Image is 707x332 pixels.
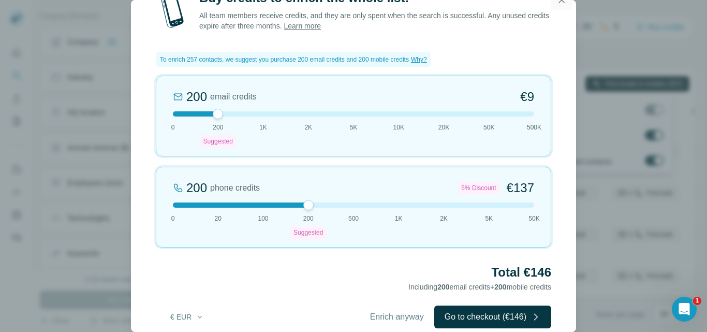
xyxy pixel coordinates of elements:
span: email credits [210,91,257,103]
div: 200 [186,89,207,105]
span: €9 [520,89,534,105]
span: Including email credits + mobile credits [408,283,551,291]
span: 500 [348,214,359,223]
div: 200 [186,180,207,196]
div: Suggested [200,135,236,148]
div: Suggested [290,226,326,239]
p: All team members receive credits, and they are only spent when the search is successful. Any unus... [199,10,551,31]
span: 200 [303,214,314,223]
button: Go to checkout (€146) [434,306,551,328]
span: 0 [171,214,175,223]
span: Why? [411,56,427,63]
span: 0 [171,123,175,132]
span: 500K [527,123,541,132]
span: 50K [528,214,539,223]
span: phone credits [210,182,260,194]
span: To enrich 257 contacts, we suggest you purchase 200 email credits and 200 mobile credits [160,55,409,64]
a: Learn more [284,22,321,30]
span: 1K [395,214,403,223]
span: 5K [485,214,493,223]
span: €137 [507,180,534,196]
span: 20K [438,123,449,132]
span: 100 [258,214,268,223]
span: Enrich anyway [370,311,424,323]
span: 200 [494,283,506,291]
span: 5K [350,123,358,132]
div: 5% Discount [458,182,499,194]
span: 20 [215,214,222,223]
span: 2K [440,214,448,223]
h2: Total €146 [156,264,551,281]
span: 1K [259,123,267,132]
span: 10K [393,123,404,132]
span: 50K [483,123,494,132]
button: Enrich anyway [360,306,434,328]
span: 200 [437,283,449,291]
iframe: Intercom live chat [672,297,697,322]
span: 1 [693,297,701,305]
button: € EUR [163,308,211,326]
span: 200 [213,123,223,132]
span: 2K [304,123,312,132]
